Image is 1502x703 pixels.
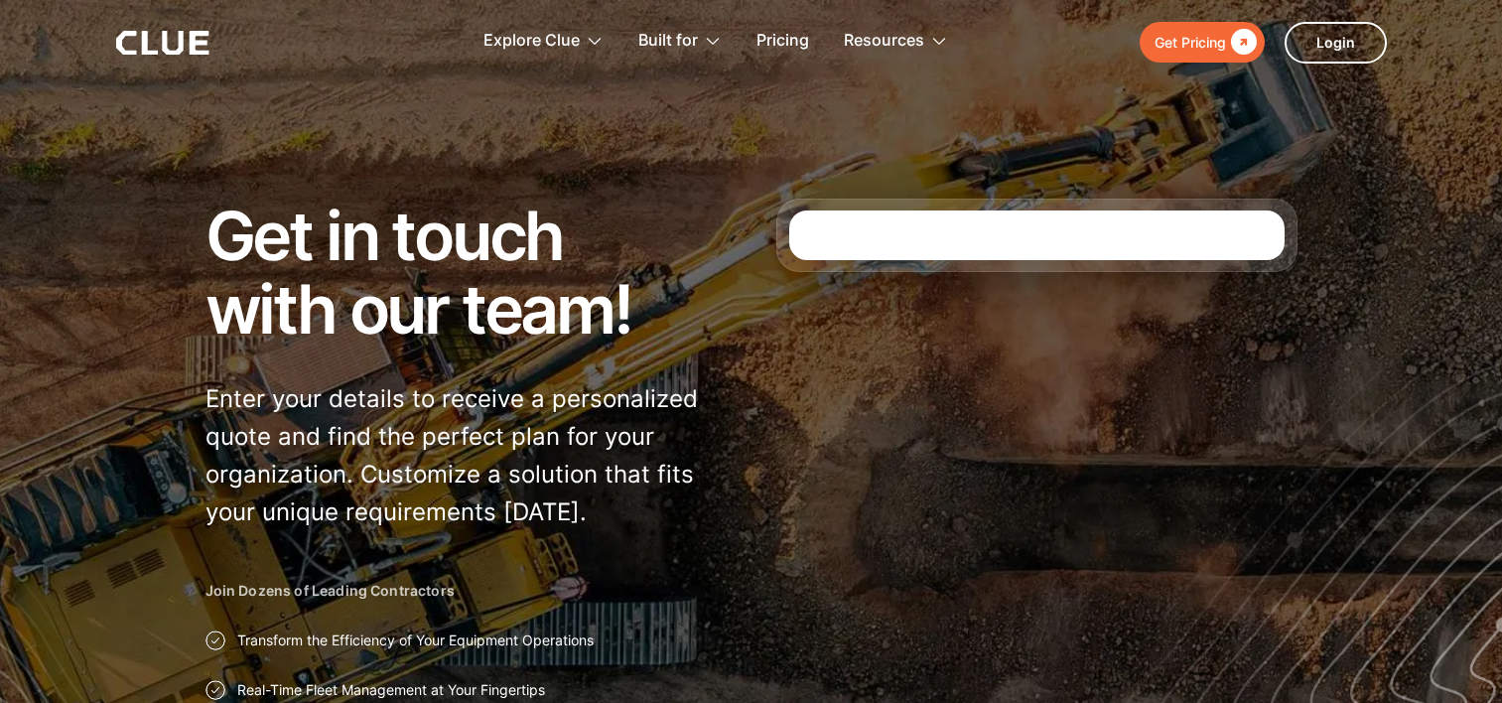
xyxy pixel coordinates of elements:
[638,10,698,72] div: Built for
[1226,30,1257,55] div: 
[237,631,594,650] p: Transform the Efficiency of Your Equipment Operations
[1140,22,1265,63] a: Get Pricing
[483,10,580,72] div: Explore Clue
[844,10,924,72] div: Resources
[205,631,225,650] img: Approval checkmark icon
[756,10,809,72] a: Pricing
[205,380,727,531] p: Enter your details to receive a personalized quote and find the perfect plan for your organizatio...
[1285,22,1387,64] a: Login
[1155,30,1226,55] div: Get Pricing
[205,199,727,346] h1: Get in touch with our team!
[205,680,225,700] img: Approval checkmark icon
[205,581,727,601] h2: Join Dozens of Leading Contractors
[237,680,545,700] p: Real-Time Fleet Management at Your Fingertips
